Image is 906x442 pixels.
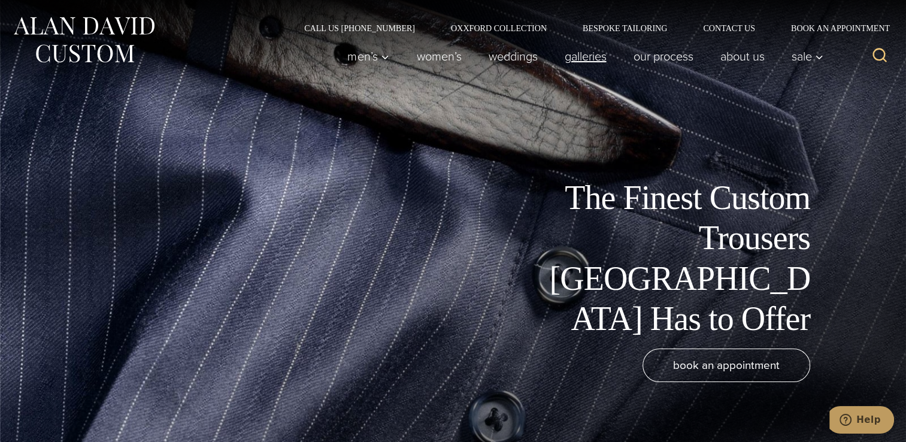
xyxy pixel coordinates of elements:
[620,44,707,68] a: Our Process
[829,406,894,436] iframe: Opens a widget where you can chat to one of our agents
[565,24,685,32] a: Bespoke Tailoring
[643,349,810,382] a: book an appointment
[707,44,778,68] a: About Us
[433,24,565,32] a: Oxxford Collection
[541,178,810,339] h1: The Finest Custom Trousers [GEOGRAPHIC_DATA] Has to Offer
[334,44,403,68] button: Men’s sub menu toggle
[286,24,433,32] a: Call Us [PHONE_NUMBER]
[334,44,830,68] nav: Primary Navigation
[773,24,894,32] a: Book an Appointment
[673,356,780,374] span: book an appointment
[551,44,620,68] a: Galleries
[865,42,894,71] button: View Search Form
[12,13,156,66] img: Alan David Custom
[403,44,475,68] a: Women’s
[286,24,894,32] nav: Secondary Navigation
[475,44,551,68] a: weddings
[778,44,830,68] button: Sale sub menu toggle
[685,24,773,32] a: Contact Us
